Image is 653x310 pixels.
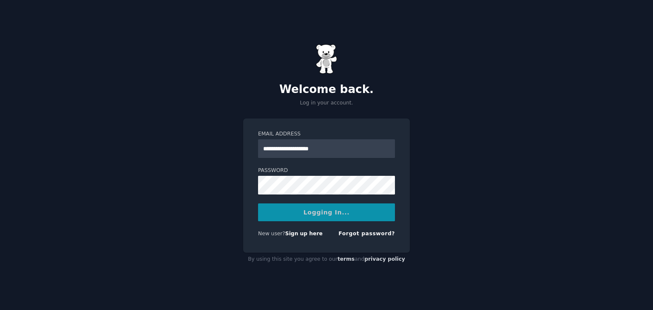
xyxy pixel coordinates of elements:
span: New user? [258,231,285,237]
a: privacy policy [364,256,405,262]
a: Sign up here [285,231,323,237]
p: Log in your account. [243,99,410,107]
div: By using this site you agree to our and [243,253,410,266]
label: Password [258,167,395,175]
a: terms [338,256,355,262]
a: Forgot password? [338,231,395,237]
h2: Welcome back. [243,83,410,96]
img: Gummy Bear [316,44,337,74]
label: Email Address [258,130,395,138]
